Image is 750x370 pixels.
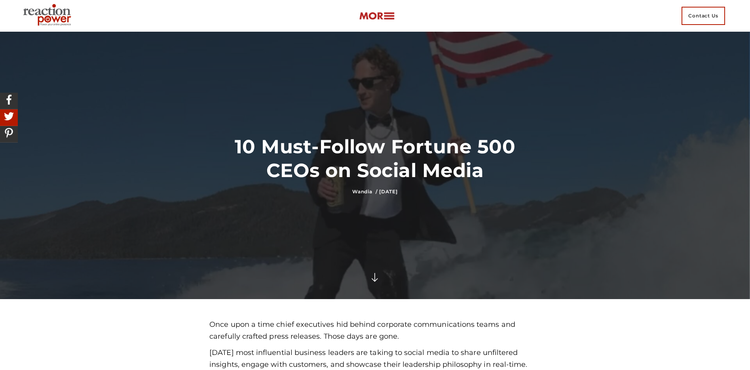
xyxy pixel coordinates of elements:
img: Share On Twitter [2,109,16,123]
img: Share On Facebook [2,93,16,107]
img: more-btn.png [359,11,395,21]
time: [DATE] [379,189,398,195]
img: Executive Branding | Personal Branding Agency [20,2,77,30]
span: Contact Us [682,7,725,25]
a: Wandia / [352,189,378,195]
p: Once upon a time chief executives hid behind corporate communications teams and carefully crafted... [209,319,541,342]
img: Share On Pinterest [2,126,16,140]
h1: 10 Must-Follow Fortune 500 CEOs on Social Media [209,135,541,182]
